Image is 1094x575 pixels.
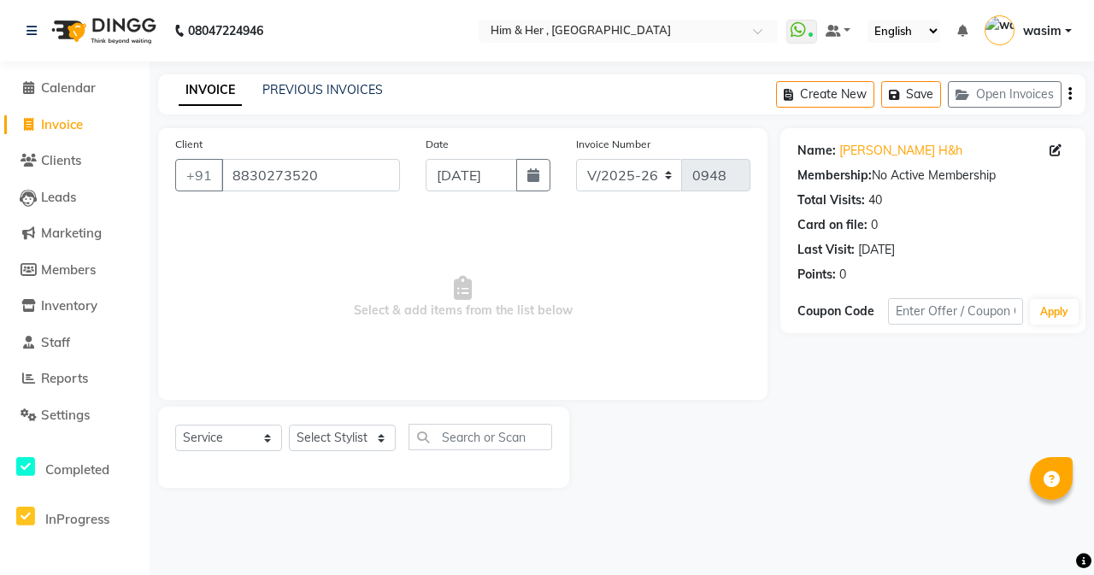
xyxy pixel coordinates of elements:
[41,79,96,96] span: Calendar
[4,369,145,389] a: Reports
[4,261,145,280] a: Members
[1023,22,1062,40] span: wasim
[175,212,750,383] span: Select & add items from the list below
[4,79,145,98] a: Calendar
[839,142,962,160] a: [PERSON_NAME] H&h
[985,15,1015,45] img: wasim
[1030,299,1079,325] button: Apply
[4,406,145,425] a: Settings
[797,142,836,160] div: Name:
[179,75,242,106] a: INVOICE
[41,407,90,423] span: Settings
[4,224,145,243] a: Marketing
[797,167,872,185] div: Membership:
[4,188,145,208] a: Leads
[45,461,109,478] span: Completed
[175,159,223,191] button: +91
[409,424,552,450] input: Search or Scan
[1022,507,1077,558] iframe: chat widget
[4,333,145,353] a: Staff
[797,266,836,284] div: Points:
[41,189,76,205] span: Leads
[44,7,161,55] img: logo
[576,137,650,152] label: Invoice Number
[4,115,145,135] a: Invoice
[41,116,83,132] span: Invoice
[4,296,145,316] a: Inventory
[41,334,70,350] span: Staff
[175,137,203,152] label: Client
[948,81,1062,108] button: Open Invoices
[797,241,855,259] div: Last Visit:
[41,152,81,168] span: Clients
[426,137,449,152] label: Date
[888,298,1023,325] input: Enter Offer / Coupon Code
[188,7,263,55] b: 08047224946
[881,81,941,108] button: Save
[797,216,868,234] div: Card on file:
[797,302,888,320] div: Coupon Code
[41,261,96,278] span: Members
[41,370,88,386] span: Reports
[797,191,865,209] div: Total Visits:
[839,266,846,284] div: 0
[4,151,145,171] a: Clients
[262,82,383,97] a: PREVIOUS INVOICES
[221,159,400,191] input: Search by Name/Mobile/Email/Code
[871,216,878,234] div: 0
[858,241,895,259] div: [DATE]
[45,511,109,527] span: InProgress
[776,81,874,108] button: Create New
[797,167,1068,185] div: No Active Membership
[41,225,102,241] span: Marketing
[41,297,97,314] span: Inventory
[868,191,882,209] div: 40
